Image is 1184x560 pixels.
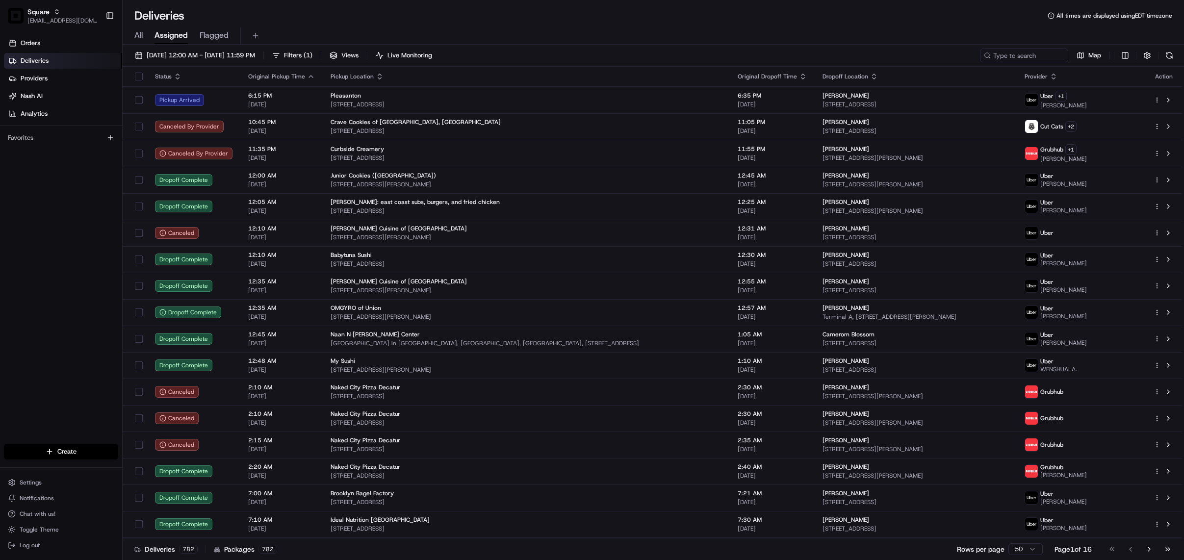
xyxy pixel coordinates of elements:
[738,233,807,241] span: [DATE]
[248,331,315,338] span: 12:45 AM
[20,479,42,486] span: Settings
[331,436,400,444] span: Naked City Pizza Decatur
[1040,259,1087,267] span: [PERSON_NAME]
[331,172,436,179] span: Junior Cookies ([GEOGRAPHIC_DATA])
[20,510,55,518] span: Chat with us!
[1162,49,1176,62] button: Refresh
[331,127,722,135] span: [STREET_ADDRESS]
[1065,121,1077,132] button: +2
[331,73,374,80] span: Pickup Location
[738,331,807,338] span: 1:05 AM
[823,260,1009,268] span: [STREET_ADDRESS]
[823,251,869,259] span: [PERSON_NAME]
[738,154,807,162] span: [DATE]
[738,73,797,80] span: Original Dropoff Time
[738,463,807,471] span: 2:40 AM
[331,198,500,206] span: [PERSON_NAME]: east coast subs, burgers, and fried chicken
[738,516,807,524] span: 7:30 AM
[155,227,199,239] div: Canceled
[331,251,372,259] span: Babytuna Sushi
[331,383,400,391] span: Naked City Pizza Decatur
[27,7,50,17] span: Square
[738,251,807,259] span: 12:30 AM
[738,383,807,391] span: 2:30 AM
[823,392,1009,400] span: [STREET_ADDRESS][PERSON_NAME]
[823,207,1009,215] span: [STREET_ADDRESS][PERSON_NAME]
[155,412,199,424] div: Canceled
[1040,312,1087,320] span: [PERSON_NAME]
[823,225,869,232] span: [PERSON_NAME]
[341,51,359,60] span: Views
[738,436,807,444] span: 2:35 AM
[1040,471,1087,479] span: [PERSON_NAME]
[823,516,869,524] span: [PERSON_NAME]
[1056,12,1172,20] span: All times are displayed using EDT timezone
[248,419,315,427] span: [DATE]
[20,494,54,502] span: Notifications
[20,526,59,534] span: Toggle Theme
[1040,172,1054,180] span: Uber
[248,286,315,294] span: [DATE]
[1040,339,1087,347] span: [PERSON_NAME]
[331,489,394,497] span: Brooklyn Bagel Factory
[331,145,384,153] span: Curbside Creamery
[304,51,312,60] span: ( 1 )
[1025,73,1048,80] span: Provider
[1065,144,1077,155] button: +1
[331,516,430,524] span: Ideal Nutrition [GEOGRAPHIC_DATA]
[1040,305,1054,312] span: Uber
[134,8,184,24] h1: Deliveries
[331,118,501,126] span: Crave Cookies of [GEOGRAPHIC_DATA], [GEOGRAPHIC_DATA]
[823,313,1009,321] span: Terminal A, [STREET_ADDRESS][PERSON_NAME]
[248,207,315,215] span: [DATE]
[1025,120,1038,133] img: cut_cats_logo_v3.png
[155,439,199,451] button: Canceled
[155,148,232,159] div: Canceled By Provider
[4,491,118,505] button: Notifications
[1088,51,1101,60] span: Map
[248,463,315,471] span: 2:20 AM
[331,154,722,162] span: [STREET_ADDRESS]
[331,101,722,108] span: [STREET_ADDRESS]
[823,339,1009,347] span: [STREET_ADDRESS]
[248,313,315,321] span: [DATE]
[1025,518,1038,531] img: uber-new-logo.jpeg
[258,545,277,554] div: 782
[248,145,315,153] span: 11:35 PM
[248,251,315,259] span: 12:10 AM
[823,304,869,312] span: [PERSON_NAME]
[248,516,315,524] span: 7:10 AM
[1025,227,1038,239] img: uber-new-logo.jpeg
[1040,331,1054,339] span: Uber
[248,498,315,506] span: [DATE]
[248,233,315,241] span: [DATE]
[738,366,807,374] span: [DATE]
[1040,357,1054,365] span: Uber
[21,56,49,65] span: Deliveries
[331,286,722,294] span: [STREET_ADDRESS][PERSON_NAME]
[248,225,315,232] span: 12:10 AM
[1025,412,1038,425] img: 5e692f75ce7d37001a5d71f1
[331,498,722,506] span: [STREET_ADDRESS]
[738,260,807,268] span: [DATE]
[1040,365,1077,373] span: WENSHUAI A.
[155,73,172,80] span: Status
[147,51,255,60] span: [DATE] 12:00 AM - [DATE] 11:59 PM
[4,476,118,489] button: Settings
[823,525,1009,533] span: [STREET_ADDRESS]
[248,525,315,533] span: [DATE]
[248,278,315,285] span: 12:35 AM
[823,278,869,285] span: [PERSON_NAME]
[331,180,722,188] span: [STREET_ADDRESS][PERSON_NAME]
[823,366,1009,374] span: [STREET_ADDRESS]
[331,410,400,418] span: Naked City Pizza Decatur
[4,4,102,27] button: SquareSquare[EMAIL_ADDRESS][DOMAIN_NAME]
[1040,524,1087,532] span: [PERSON_NAME]
[134,29,143,41] span: All
[371,49,437,62] button: Live Monitoring
[268,49,317,62] button: Filters(1)
[1040,146,1063,153] span: Grubhub
[823,180,1009,188] span: [STREET_ADDRESS][PERSON_NAME]
[4,71,122,86] a: Providers
[1025,491,1038,504] img: uber-new-logo.jpeg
